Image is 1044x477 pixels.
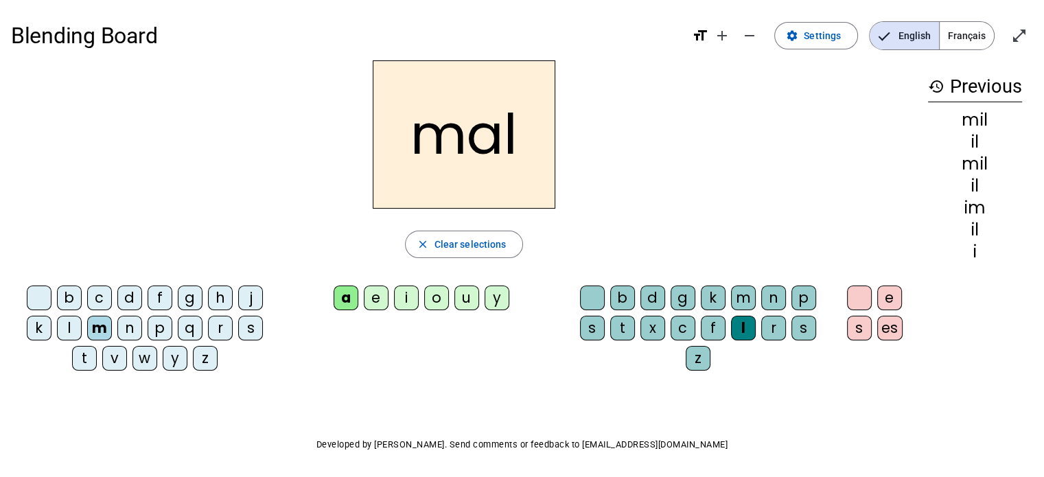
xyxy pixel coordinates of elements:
[928,244,1022,260] div: i
[163,346,187,371] div: y
[57,316,82,340] div: l
[928,222,1022,238] div: il
[454,286,479,310] div: u
[701,286,726,310] div: k
[692,27,708,44] mat-icon: format_size
[847,316,872,340] div: s
[804,27,841,44] span: Settings
[117,316,142,340] div: n
[928,178,1022,194] div: il
[580,316,605,340] div: s
[928,200,1022,216] div: im
[671,286,695,310] div: g
[238,286,263,310] div: j
[741,27,758,44] mat-icon: remove
[11,437,1033,453] p: Developed by [PERSON_NAME]. Send comments or feedback to [EMAIL_ADDRESS][DOMAIN_NAME]
[434,236,507,253] span: Clear selections
[708,22,736,49] button: Increase font size
[761,316,786,340] div: r
[485,286,509,310] div: y
[610,316,635,340] div: t
[11,14,681,58] h1: Blending Board
[364,286,388,310] div: e
[870,22,939,49] span: English
[928,78,944,95] mat-icon: history
[1011,27,1028,44] mat-icon: open_in_full
[117,286,142,310] div: d
[102,346,127,371] div: v
[87,316,112,340] div: m
[731,316,756,340] div: l
[928,134,1022,150] div: il
[791,316,816,340] div: s
[928,112,1022,128] div: mil
[714,27,730,44] mat-icon: add
[208,286,233,310] div: h
[761,286,786,310] div: n
[27,316,51,340] div: k
[671,316,695,340] div: c
[640,286,665,310] div: d
[786,30,798,42] mat-icon: settings
[178,286,202,310] div: g
[1006,22,1033,49] button: Enter full screen
[774,22,858,49] button: Settings
[208,316,233,340] div: r
[940,22,994,49] span: Français
[928,71,1022,102] h3: Previous
[869,21,995,50] mat-button-toggle-group: Language selection
[148,286,172,310] div: f
[238,316,263,340] div: s
[87,286,112,310] div: c
[877,316,903,340] div: es
[148,316,172,340] div: p
[373,60,555,209] h2: mal
[791,286,816,310] div: p
[424,286,449,310] div: o
[72,346,97,371] div: t
[394,286,419,310] div: i
[731,286,756,310] div: m
[610,286,635,310] div: b
[405,231,524,258] button: Clear selections
[877,286,902,310] div: e
[417,238,429,251] mat-icon: close
[686,346,710,371] div: z
[701,316,726,340] div: f
[334,286,358,310] div: a
[193,346,218,371] div: z
[928,156,1022,172] div: mil
[178,316,202,340] div: q
[57,286,82,310] div: b
[640,316,665,340] div: x
[736,22,763,49] button: Decrease font size
[132,346,157,371] div: w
